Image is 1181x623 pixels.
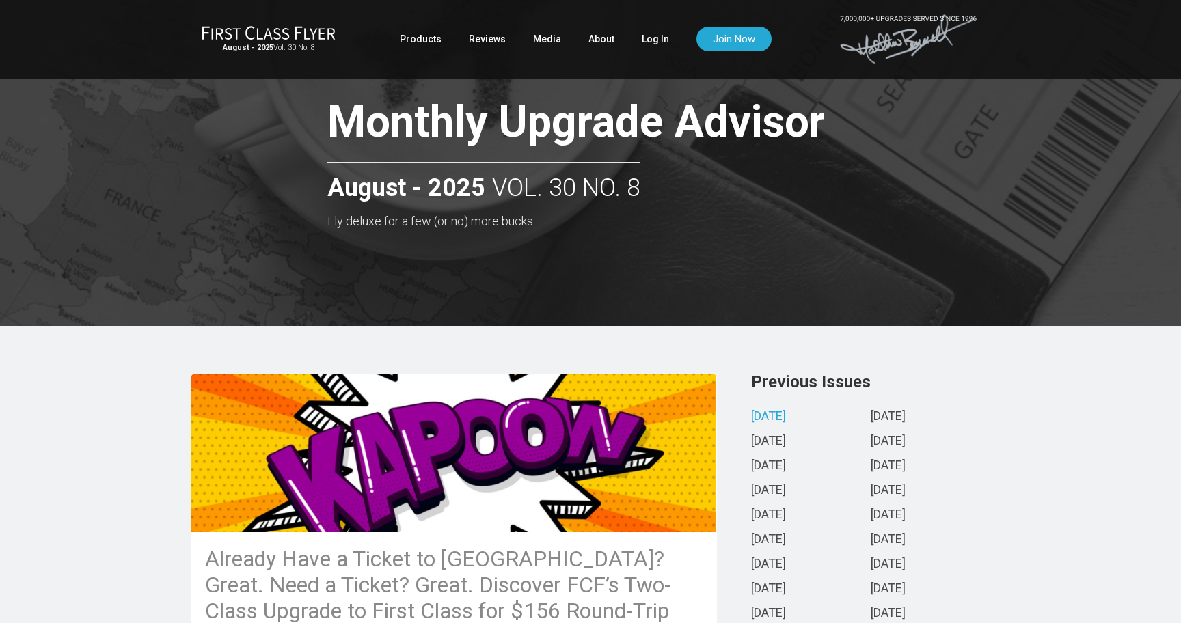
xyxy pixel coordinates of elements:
a: [DATE] [871,434,906,449]
a: [DATE] [871,410,906,424]
a: [DATE] [751,484,786,498]
h2: Vol. 30 No. 8 [327,162,640,202]
a: [DATE] [751,459,786,473]
h3: Fly deluxe for a few (or no) more bucks [327,214,922,228]
a: [DATE] [751,557,786,572]
a: First Class FlyerAugust - 2025Vol. 30 No. 8 [202,25,336,53]
a: About [588,27,614,51]
h1: Monthly Upgrade Advisor [327,98,922,151]
a: [DATE] [871,484,906,498]
strong: August - 2025 [327,175,485,202]
a: Log In [642,27,669,51]
a: [DATE] [751,434,786,449]
a: Join Now [696,27,772,51]
a: [DATE] [751,533,786,547]
a: [DATE] [751,508,786,523]
a: [DATE] [871,508,906,523]
a: [DATE] [871,582,906,596]
img: First Class Flyer [202,25,336,40]
a: [DATE] [751,410,786,424]
strong: August - 2025 [223,43,273,52]
a: [DATE] [871,459,906,473]
a: Media [533,27,561,51]
a: Reviews [469,27,506,51]
a: [DATE] [871,557,906,572]
a: [DATE] [751,582,786,596]
small: Vol. 30 No. 8 [202,43,336,53]
a: [DATE] [871,533,906,547]
a: [DATE] [751,607,786,621]
h3: Previous Issues [751,374,990,390]
a: [DATE] [871,607,906,621]
a: Products [400,27,442,51]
